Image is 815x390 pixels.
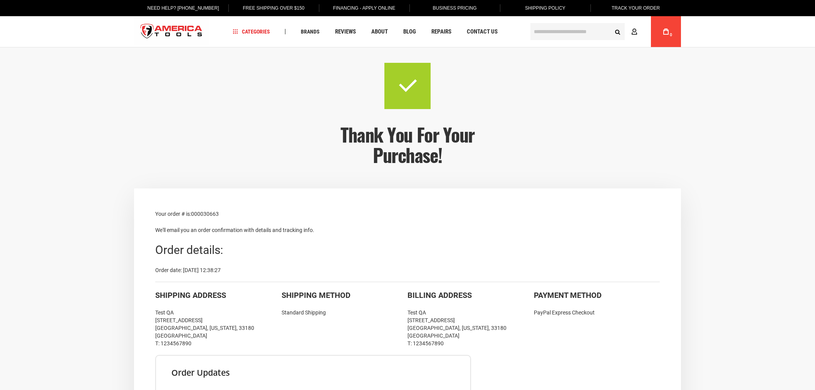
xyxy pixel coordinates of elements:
[155,266,660,274] div: Order date: [DATE] 12:38:27
[525,5,565,11] span: Shipping Policy
[467,29,498,35] span: Contact Us
[301,29,320,34] span: Brands
[400,27,419,37] a: Blog
[155,242,660,259] div: Order details:
[230,27,273,37] a: Categories
[371,29,388,35] span: About
[282,309,408,316] div: Standard Shipping
[463,27,501,37] a: Contact Us
[340,121,475,168] span: Thank you for your purchase!
[407,290,534,301] div: Billing Address
[191,211,219,217] span: 000030663
[155,226,660,234] p: We'll email you an order confirmation with details and tracking info.
[297,27,323,37] a: Brands
[368,27,391,37] a: About
[155,309,282,347] div: Test QA [STREET_ADDRESS] [GEOGRAPHIC_DATA], [US_STATE], 33180 [GEOGRAPHIC_DATA] T: 1234567890
[428,27,455,37] a: Repairs
[233,29,270,34] span: Categories
[155,290,282,301] div: Shipping Address
[610,24,625,39] button: Search
[534,309,660,316] div: PayPal Express Checkout
[134,17,209,46] a: store logo
[534,290,660,301] div: Payment Method
[134,17,209,46] img: America Tools
[407,309,534,347] div: Test QA [STREET_ADDRESS] [GEOGRAPHIC_DATA], [US_STATE], 33180 [GEOGRAPHIC_DATA] T: 1234567890
[335,29,356,35] span: Reviews
[431,29,451,35] span: Repairs
[282,290,408,301] div: Shipping Method
[670,33,672,37] span: 0
[659,16,673,47] a: 0
[155,210,660,218] p: Your order # is:
[403,29,416,35] span: Blog
[332,27,359,37] a: Reviews
[171,370,455,376] h3: Order updates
